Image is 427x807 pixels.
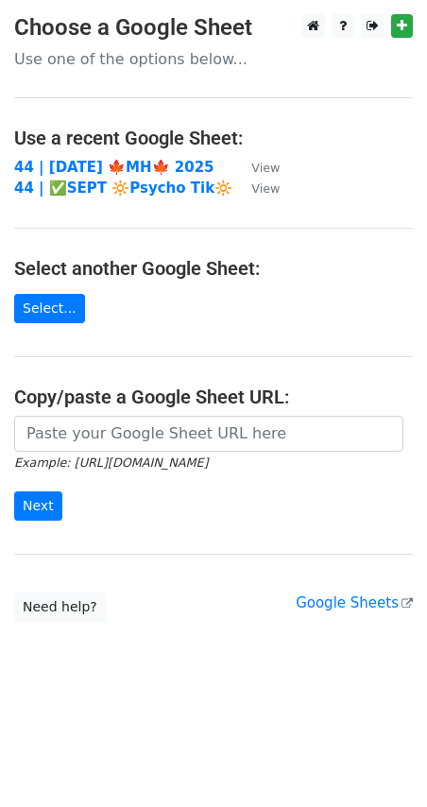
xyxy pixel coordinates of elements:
a: Need help? [14,592,106,622]
a: Google Sheets [296,594,413,611]
a: 44 | [DATE] 🍁MH🍁 2025 [14,159,214,176]
a: View [232,180,280,197]
a: Select... [14,294,85,323]
a: 44 | ✅SEPT 🔆Psycho Tik🔆 [14,180,232,197]
small: Example: [URL][DOMAIN_NAME] [14,455,208,470]
input: Paste your Google Sheet URL here [14,416,403,452]
h4: Copy/paste a Google Sheet URL: [14,386,413,408]
h3: Choose a Google Sheet [14,14,413,42]
input: Next [14,491,62,521]
p: Use one of the options below... [14,49,413,69]
a: View [232,159,280,176]
small: View [251,161,280,175]
h4: Use a recent Google Sheet: [14,127,413,149]
h4: Select another Google Sheet: [14,257,413,280]
small: View [251,181,280,196]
